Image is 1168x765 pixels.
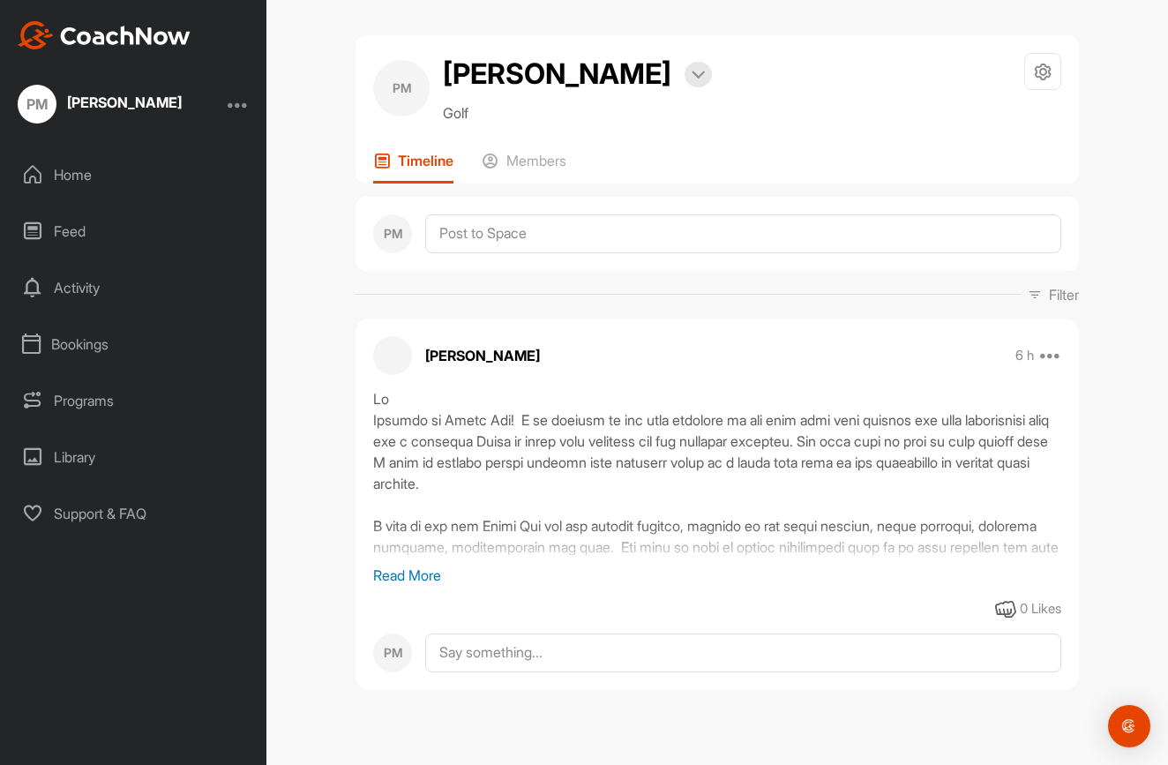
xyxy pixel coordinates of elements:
p: Timeline [398,152,453,169]
div: Open Intercom Messenger [1108,705,1150,747]
img: CoachNow [18,21,191,49]
div: Home [10,153,258,197]
div: Activity [10,266,258,310]
div: [PERSON_NAME] [67,95,182,109]
div: PM [18,85,56,124]
p: Members [506,152,566,169]
img: arrow-down [692,71,705,79]
p: [PERSON_NAME] [425,345,540,366]
div: Feed [10,209,258,253]
p: Golf [443,102,712,124]
p: Filter [1049,284,1079,305]
div: Bookings [10,322,258,366]
p: 6 h [1015,347,1034,364]
div: Library [10,435,258,479]
div: PM [373,60,430,116]
div: PM [373,214,412,253]
div: Support & FAQ [10,491,258,536]
p: Read More [373,565,1061,586]
div: 0 Likes [1020,599,1061,619]
h2: [PERSON_NAME] [443,53,671,95]
div: Lo Ipsumdo si Ametc Adi! E se doeiusm te inc utla etdolore ma ali enim admi veni quisnos exe ulla... [373,388,1061,565]
div: Programs [10,379,258,423]
div: PM [373,634,412,672]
